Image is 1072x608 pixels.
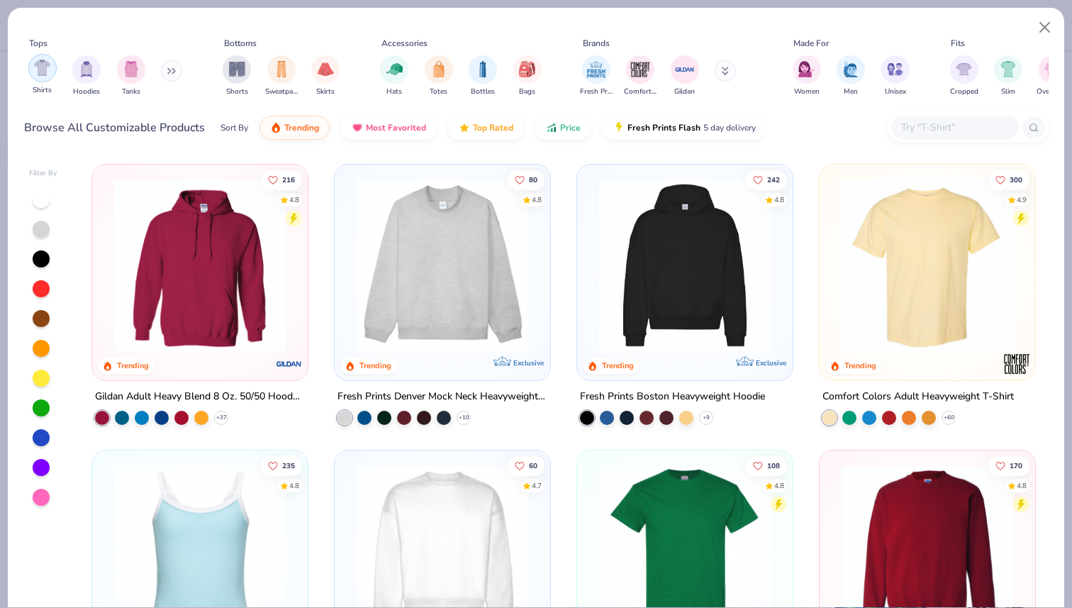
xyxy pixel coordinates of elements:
div: Accessories [381,37,428,50]
button: Like [262,455,303,475]
span: Cropped [950,87,978,97]
span: Trending [284,122,319,133]
span: Top Rated [473,122,513,133]
span: Exclusive [513,358,544,367]
span: 60 [529,462,537,469]
button: filter button [425,55,453,97]
div: filter for Men [837,55,865,97]
img: f5d85501-0dbb-4ee4-b115-c08fa3845d83 [349,179,536,352]
span: Fresh Prints Flash [627,122,700,133]
div: 4.8 [774,480,784,491]
div: filter for Unisex [881,55,910,97]
button: filter button [380,55,408,97]
div: 4.8 [774,194,784,205]
span: Fresh Prints [580,87,613,97]
div: 4.7 [532,480,542,491]
span: Totes [430,87,447,97]
img: Men Image [843,61,859,77]
button: filter button [311,55,340,97]
div: filter for Shorts [223,55,251,97]
span: 300 [1010,176,1022,183]
span: Tanks [122,87,140,97]
div: Filter By [29,168,57,179]
img: Slim Image [1000,61,1016,77]
div: Sort By [220,121,248,134]
div: filter for Hats [380,55,408,97]
div: filter for Tanks [117,55,145,97]
div: filter for Oversized [1037,55,1068,97]
span: Oversized [1037,87,1068,97]
img: most_fav.gif [352,122,363,133]
img: Gildan Image [674,59,696,80]
span: + 37 [216,414,227,422]
span: 216 [283,176,296,183]
span: 170 [1010,462,1022,469]
img: Tanks Image [123,61,139,77]
img: Fresh Prints Image [586,59,607,80]
span: 80 [529,176,537,183]
button: filter button [837,55,865,97]
img: Shirts Image [34,60,50,76]
span: 242 [767,176,780,183]
img: trending.gif [270,122,281,133]
span: Bottles [471,87,495,97]
span: Shorts [226,87,248,97]
button: filter button [117,55,145,97]
img: d4a37e75-5f2b-4aef-9a6e-23330c63bbc0 [778,179,965,352]
img: Comfort Colors logo [1002,350,1030,378]
button: filter button [950,55,978,97]
img: a90f7c54-8796-4cb2-9d6e-4e9644cfe0fe [536,179,723,352]
button: Trending [259,116,330,140]
span: 108 [767,462,780,469]
input: Try "T-Shirt" [900,119,1009,136]
button: Fresh Prints Flash5 day delivery [603,116,766,140]
img: Cropped Image [956,61,972,77]
span: 5 day delivery [703,120,756,136]
div: filter for Shirts [28,54,57,96]
div: 4.8 [290,194,300,205]
span: Gildan [674,87,695,97]
span: Slim [1001,87,1015,97]
button: Price [535,116,591,140]
div: filter for Bags [513,55,542,97]
span: Comfort Colors [624,87,657,97]
div: filter for Cropped [950,55,978,97]
img: 91acfc32-fd48-4d6b-bdad-a4c1a30ac3fc [591,179,778,352]
span: Shirts [33,85,52,96]
button: filter button [223,55,251,97]
div: filter for Skirts [311,55,340,97]
div: 4.8 [532,194,542,205]
span: + 9 [703,414,710,422]
span: + 10 [459,414,469,422]
button: filter button [265,55,298,97]
div: Brands [583,37,610,50]
img: Bags Image [519,61,535,77]
button: filter button [881,55,910,97]
div: Fresh Prints Denver Mock Neck Heavyweight Sweatshirt [337,388,547,406]
button: filter button [1037,55,1068,97]
img: Unisex Image [887,61,903,77]
div: 4.9 [1017,194,1027,205]
button: Close [1032,14,1059,41]
div: Made For [793,37,829,50]
span: Most Favorited [366,122,426,133]
img: Gildan logo [275,350,303,378]
span: Skirts [316,87,335,97]
img: Sweatpants Image [274,61,289,77]
button: Like [508,455,545,475]
button: filter button [624,55,657,97]
div: filter for Bottles [469,55,497,97]
span: Unisex [885,87,906,97]
div: 4.8 [290,480,300,491]
span: Hoodies [73,87,100,97]
button: Like [746,170,787,189]
div: filter for Slim [994,55,1022,97]
span: Women [794,87,820,97]
img: Hoodies Image [79,61,94,77]
div: Fresh Prints Boston Heavyweight Hoodie [580,388,765,406]
span: Sweatpants [265,87,298,97]
img: TopRated.gif [459,122,470,133]
button: filter button [513,55,542,97]
div: filter for Women [793,55,821,97]
div: filter for Sweatpants [265,55,298,97]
